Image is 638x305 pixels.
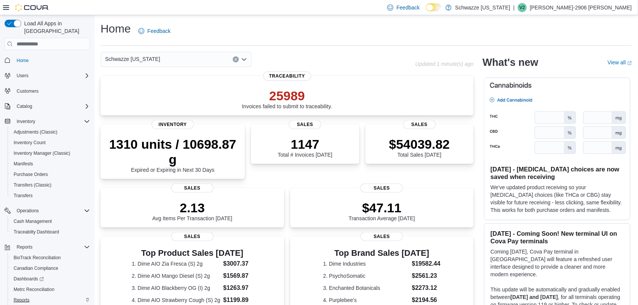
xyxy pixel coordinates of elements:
[152,200,232,215] p: 2.13
[11,274,90,283] span: Dashboards
[132,260,220,268] dt: 1. Dime AIO Zia Fresca (S) 2g
[389,137,450,158] div: Total Sales [DATE]
[14,206,90,215] span: Operations
[17,103,32,109] span: Catalog
[11,149,90,158] span: Inventory Manager (Classic)
[323,296,409,304] dt: 4. Purplebee's
[15,4,49,11] img: Cova
[491,248,624,278] p: Coming [DATE], Cova Pay terminal in [GEOGRAPHIC_DATA] will feature a refreshed user interface des...
[530,3,632,12] p: [PERSON_NAME]-2906 [PERSON_NAME]
[11,149,73,158] a: Inventory Manager (Classic)
[11,170,90,179] span: Purchase Orders
[11,253,64,262] a: BioTrack Reconciliation
[17,118,35,124] span: Inventory
[14,193,33,199] span: Transfers
[323,260,409,268] dt: 1. Dime Industries
[135,23,173,39] a: Feedback
[11,138,49,147] a: Inventory Count
[11,227,90,237] span: Traceabilty Dashboard
[8,169,93,180] button: Purchase Orders
[14,255,61,261] span: BioTrack Reconciliation
[242,88,332,109] div: Invoices failed to submit to traceability.
[11,296,33,305] a: Reports
[14,102,35,111] button: Catalog
[14,171,48,177] span: Purchase Orders
[11,159,90,168] span: Manifests
[323,249,441,258] h3: Top Brand Sales [DATE]
[132,272,220,280] dt: 2. Dime AIO Mango Diesel (S) 2g
[21,20,90,35] span: Load All Apps in [GEOGRAPHIC_DATA]
[14,102,90,111] span: Catalog
[17,73,28,79] span: Users
[455,3,511,12] p: Schwazze [US_STATE]
[152,200,232,221] div: Avg Items Per Transaction [DATE]
[412,283,441,293] dd: $2273.12
[627,61,632,65] svg: External link
[107,137,239,167] p: 1310 units / 10698.87 g
[14,140,46,146] span: Inventory Count
[14,117,38,126] button: Inventory
[2,242,93,252] button: Reports
[17,88,39,94] span: Customers
[2,116,93,127] button: Inventory
[520,3,525,12] span: V2
[223,296,253,305] dd: $1199.89
[426,11,426,12] span: Dark Mode
[11,181,54,190] a: Transfers (Classic)
[14,243,90,252] span: Reports
[107,137,239,173] div: Expired or Expiring in Next 30 Days
[14,56,32,65] a: Home
[171,184,214,193] span: Sales
[14,71,31,80] button: Users
[14,276,44,282] span: Dashboards
[233,56,239,62] button: Clear input
[323,272,409,280] dt: 2. PsychoSomatic
[518,3,527,12] div: Veronica-2906 Garcia
[2,70,93,81] button: Users
[8,127,93,137] button: Adjustments (Classic)
[511,294,558,300] strong: [DATE] and [DATE]
[289,120,321,129] span: Sales
[8,180,93,190] button: Transfers (Classic)
[2,86,93,96] button: Customers
[14,297,29,303] span: Reports
[8,159,93,169] button: Manifests
[8,148,93,159] button: Inventory Manager (Classic)
[241,56,247,62] button: Open list of options
[11,217,90,226] span: Cash Management
[147,27,170,35] span: Feedback
[2,54,93,65] button: Home
[223,283,253,293] dd: $1263.97
[11,128,60,137] a: Adjustments (Classic)
[2,101,93,112] button: Catalog
[361,232,403,241] span: Sales
[491,165,624,181] h3: [DATE] - [MEDICAL_DATA] choices are now saved when receiving
[14,55,90,65] span: Home
[14,218,52,224] span: Cash Management
[513,3,515,12] p: |
[132,296,220,304] dt: 4. Dime AIO Strawberry Cough (S) 2g
[8,216,93,227] button: Cash Management
[17,244,33,250] span: Reports
[14,265,58,271] span: Canadian Compliance
[389,137,450,152] p: $54039.82
[8,252,93,263] button: BioTrack Reconciliation
[14,86,90,96] span: Customers
[14,71,90,80] span: Users
[8,263,93,274] button: Canadian Compliance
[14,150,70,156] span: Inventory Manager (Classic)
[2,205,93,216] button: Operations
[349,200,415,215] p: $47.11
[11,181,90,190] span: Transfers (Classic)
[11,159,36,168] a: Manifests
[278,137,332,158] div: Total # Invoices [DATE]
[403,120,436,129] span: Sales
[11,217,55,226] a: Cash Management
[11,285,57,294] a: Metrc Reconciliation
[105,54,160,64] span: Schwazze [US_STATE]
[17,58,29,64] span: Home
[11,138,90,147] span: Inventory Count
[11,296,90,305] span: Reports
[415,61,474,67] p: Updated 1 minute(s) ago
[14,182,51,188] span: Transfers (Classic)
